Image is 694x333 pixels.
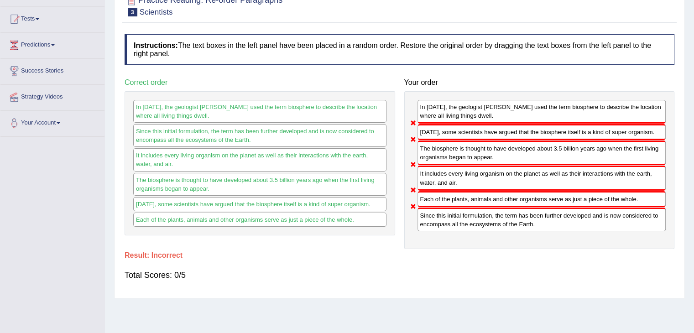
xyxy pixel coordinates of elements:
div: Each of the plants, animals and other organisms serve as just a piece of the whole. [133,213,386,227]
div: The biosphere is thought to have developed about 3.5 billion years ago when the first living orga... [133,173,386,196]
small: Scientists [140,8,173,16]
div: [DATE], some scientists have argued that the biosphere itself is a kind of super organism. [133,197,386,211]
div: It includes every living organism on the planet as well as their interactions with the earth, wat... [133,148,386,171]
a: Your Account [0,110,104,133]
div: Each of the plants, animals and other organisms serve as just a piece of the whole. [417,191,666,207]
div: Total Scores: 0/5 [125,264,674,286]
div: [DATE], some scientists have argued that the biosphere itself is a kind of super organism. [417,124,666,140]
div: In [DATE], the geologist [PERSON_NAME] used the term biosphere to describe the location where all... [133,100,386,123]
span: 3 [128,8,137,16]
a: Success Stories [0,58,104,81]
div: Since this initial formulation, the term has been further developed and is now considered to enco... [133,124,386,147]
div: It includes every living organism on the planet as well as their interactions with the earth, wat... [417,166,666,190]
div: The biosphere is thought to have developed about 3.5 billion years ago when the first living orga... [417,140,666,165]
h4: Your order [404,78,675,87]
div: Since this initial formulation, the term has been further developed and is now considered to enco... [417,208,666,231]
a: Predictions [0,32,104,55]
h4: Result: [125,251,674,260]
h4: The text boxes in the left panel have been placed in a random order. Restore the original order b... [125,34,674,65]
div: In [DATE], the geologist [PERSON_NAME] used the term biosphere to describe the location where all... [417,100,666,124]
a: Tests [0,6,104,29]
b: Instructions: [134,42,178,49]
h4: Correct order [125,78,395,87]
a: Strategy Videos [0,84,104,107]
